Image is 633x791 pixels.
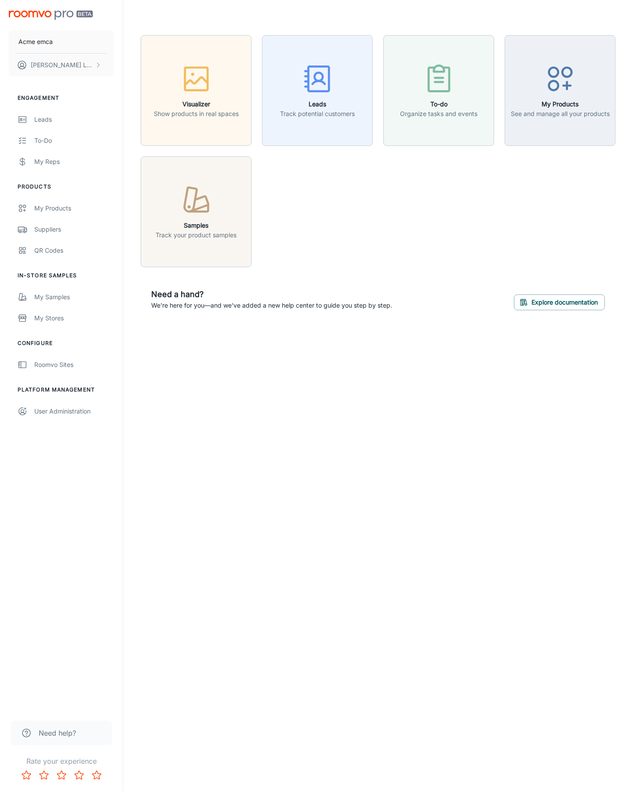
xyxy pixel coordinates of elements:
[34,203,114,213] div: My Products
[34,313,114,323] div: My Stores
[34,115,114,124] div: Leads
[280,99,355,109] h6: Leads
[34,136,114,145] div: To-do
[156,230,236,240] p: Track your product samples
[9,30,114,53] button: Acme emca
[9,54,114,76] button: [PERSON_NAME] Leaptools
[400,99,477,109] h6: To-do
[151,301,392,310] p: We're here for you—and we've added a new help center to guide you step by step.
[262,35,373,146] button: LeadsTrack potential customers
[280,109,355,119] p: Track potential customers
[262,85,373,94] a: LeadsTrack potential customers
[383,35,494,146] button: To-doOrganize tasks and events
[505,85,615,94] a: My ProductsSee and manage all your products
[400,109,477,119] p: Organize tasks and events
[511,109,610,119] p: See and manage all your products
[34,292,114,302] div: My Samples
[34,157,114,167] div: My Reps
[151,288,392,301] h6: Need a hand?
[9,11,93,20] img: Roomvo PRO Beta
[34,225,114,234] div: Suppliers
[18,37,53,47] p: Acme emca
[141,156,251,267] button: SamplesTrack your product samples
[31,60,93,70] p: [PERSON_NAME] Leaptools
[514,294,605,310] button: Explore documentation
[514,297,605,306] a: Explore documentation
[154,109,239,119] p: Show products in real spaces
[154,99,239,109] h6: Visualizer
[156,221,236,230] h6: Samples
[141,35,251,146] button: VisualizerShow products in real spaces
[511,99,610,109] h6: My Products
[383,85,494,94] a: To-doOrganize tasks and events
[34,246,114,255] div: QR Codes
[505,35,615,146] button: My ProductsSee and manage all your products
[141,207,251,215] a: SamplesTrack your product samples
